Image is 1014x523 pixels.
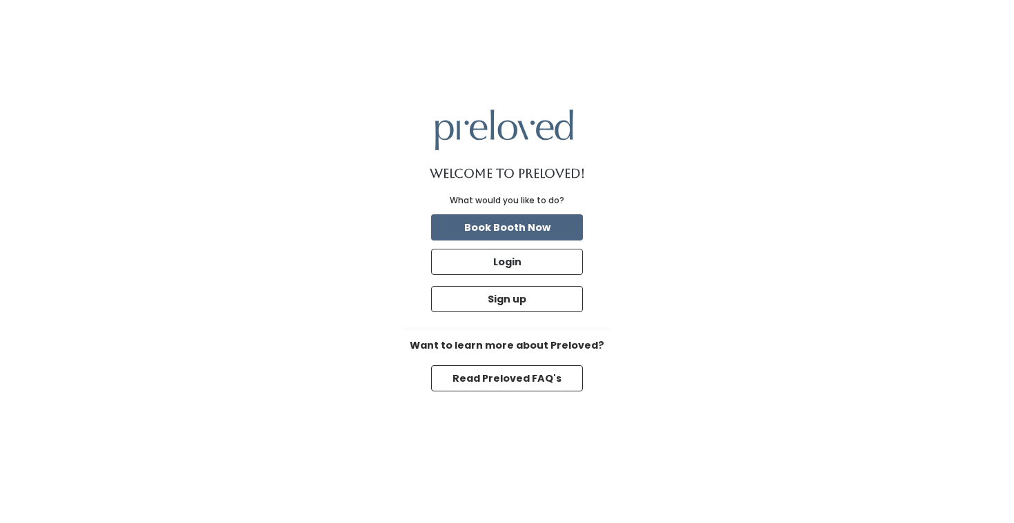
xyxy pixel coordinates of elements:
[431,249,583,275] button: Login
[404,340,610,351] h6: Want to learn more about Preloved?
[431,365,583,391] button: Read Preloved FAQ's
[430,167,585,181] h1: Welcome to Preloved!
[431,214,583,240] button: Book Booth Now
[428,283,586,315] a: Sign up
[431,286,583,312] button: Sign up
[450,194,564,207] div: What would you like to do?
[428,246,586,278] a: Login
[435,110,573,150] img: preloved logo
